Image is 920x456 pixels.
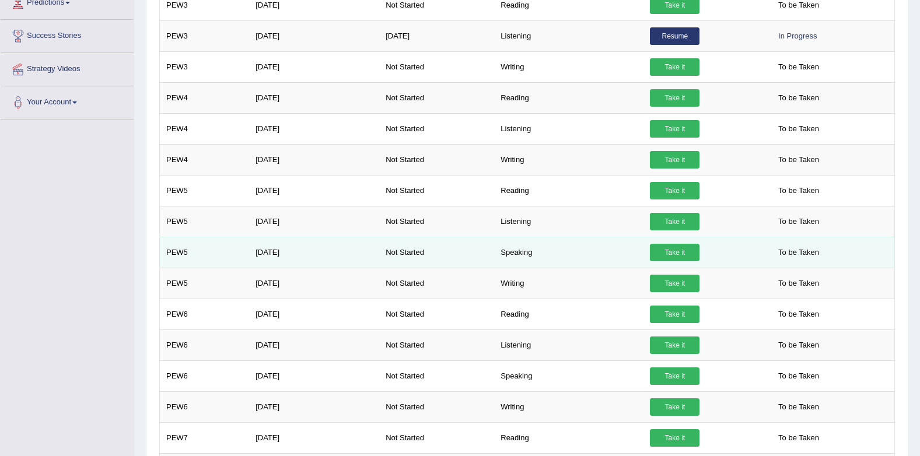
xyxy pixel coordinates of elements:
[249,237,379,268] td: [DATE]
[650,151,699,169] a: Take it
[650,27,699,45] a: Resume
[379,51,494,82] td: Not Started
[650,398,699,416] a: Take it
[160,113,250,144] td: PEW4
[650,244,699,261] a: Take it
[650,336,699,354] a: Take it
[249,82,379,113] td: [DATE]
[494,391,643,422] td: Writing
[772,58,825,76] span: To be Taken
[494,113,643,144] td: Listening
[494,299,643,329] td: Reading
[160,268,250,299] td: PEW5
[1,86,134,115] a: Your Account
[494,82,643,113] td: Reading
[1,20,134,49] a: Success Stories
[494,175,643,206] td: Reading
[249,422,379,453] td: [DATE]
[160,51,250,82] td: PEW3
[160,299,250,329] td: PEW6
[379,20,494,51] td: [DATE]
[494,206,643,237] td: Listening
[650,306,699,323] a: Take it
[772,398,825,416] span: To be Taken
[650,89,699,107] a: Take it
[650,213,699,230] a: Take it
[650,120,699,138] a: Take it
[494,360,643,391] td: Speaking
[249,20,379,51] td: [DATE]
[160,175,250,206] td: PEW5
[249,391,379,422] td: [DATE]
[650,58,699,76] a: Take it
[494,144,643,175] td: Writing
[772,429,825,447] span: To be Taken
[160,237,250,268] td: PEW5
[249,206,379,237] td: [DATE]
[249,51,379,82] td: [DATE]
[249,329,379,360] td: [DATE]
[249,360,379,391] td: [DATE]
[772,151,825,169] span: To be Taken
[379,144,494,175] td: Not Started
[160,329,250,360] td: PEW6
[379,175,494,206] td: Not Started
[494,268,643,299] td: Writing
[160,82,250,113] td: PEW4
[772,275,825,292] span: To be Taken
[1,53,134,82] a: Strategy Videos
[379,206,494,237] td: Not Started
[650,182,699,199] a: Take it
[494,329,643,360] td: Listening
[650,429,699,447] a: Take it
[494,422,643,453] td: Reading
[160,422,250,453] td: PEW7
[772,120,825,138] span: To be Taken
[160,20,250,51] td: PEW3
[160,206,250,237] td: PEW5
[160,144,250,175] td: PEW4
[249,268,379,299] td: [DATE]
[772,367,825,385] span: To be Taken
[772,306,825,323] span: To be Taken
[772,27,823,45] div: In Progress
[379,422,494,453] td: Not Started
[379,299,494,329] td: Not Started
[249,299,379,329] td: [DATE]
[160,360,250,391] td: PEW6
[494,51,643,82] td: Writing
[650,367,699,385] a: Take it
[379,360,494,391] td: Not Started
[379,391,494,422] td: Not Started
[494,20,643,51] td: Listening
[772,336,825,354] span: To be Taken
[772,89,825,107] span: To be Taken
[379,268,494,299] td: Not Started
[379,237,494,268] td: Not Started
[160,391,250,422] td: PEW6
[249,113,379,144] td: [DATE]
[379,113,494,144] td: Not Started
[249,175,379,206] td: [DATE]
[772,244,825,261] span: To be Taken
[772,182,825,199] span: To be Taken
[650,275,699,292] a: Take it
[772,213,825,230] span: To be Taken
[379,82,494,113] td: Not Started
[379,329,494,360] td: Not Started
[494,237,643,268] td: Speaking
[249,144,379,175] td: [DATE]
